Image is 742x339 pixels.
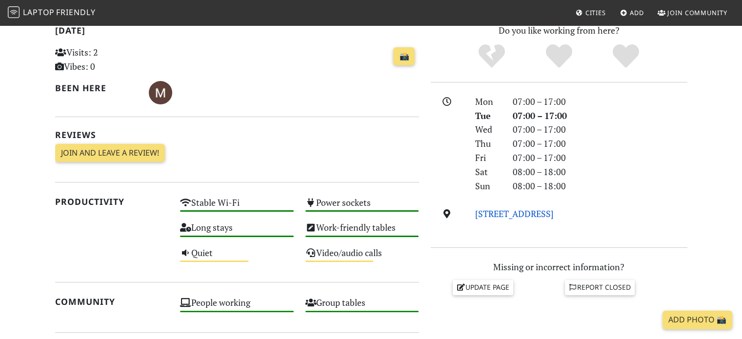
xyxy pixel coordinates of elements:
[55,25,419,40] h2: [DATE]
[469,122,506,137] div: Wed
[300,195,425,219] div: Power sockets
[507,122,693,137] div: 07:00 – 17:00
[55,197,169,207] h2: Productivity
[431,23,687,38] p: Do you like working from here?
[572,4,610,21] a: Cities
[469,109,506,123] div: Tue
[55,83,138,93] h2: Been here
[56,7,95,18] span: Friendly
[149,86,172,98] span: Margot Ridderikhoff
[475,208,554,219] a: [STREET_ADDRESS]
[23,7,55,18] span: Laptop
[300,219,425,244] div: Work-friendly tables
[55,297,169,307] h2: Community
[393,47,415,66] a: 📸
[174,195,300,219] div: Stable Wi-Fi
[8,4,96,21] a: LaptopFriendly LaptopFriendly
[469,179,506,193] div: Sun
[630,8,644,17] span: Add
[507,109,693,123] div: 07:00 – 17:00
[654,4,731,21] a: Join Community
[469,95,506,109] div: Mon
[55,130,419,140] h2: Reviews
[469,151,506,165] div: Fri
[174,219,300,244] div: Long stays
[525,43,593,70] div: Yes
[300,245,425,270] div: Video/audio calls
[174,295,300,319] div: People working
[469,165,506,179] div: Sat
[458,43,525,70] div: No
[507,151,693,165] div: 07:00 – 17:00
[507,137,693,151] div: 07:00 – 17:00
[507,165,693,179] div: 08:00 – 18:00
[507,95,693,109] div: 07:00 – 17:00
[300,295,425,319] div: Group tables
[174,245,300,270] div: Quiet
[565,280,635,295] a: Report closed
[592,43,660,70] div: Definitely!
[55,45,169,74] p: Visits: 2 Vibes: 0
[667,8,727,17] span: Join Community
[55,144,165,162] a: Join and leave a review!
[453,280,513,295] a: Update page
[469,137,506,151] div: Thu
[585,8,606,17] span: Cities
[507,179,693,193] div: 08:00 – 18:00
[431,260,687,274] p: Missing or incorrect information?
[8,6,20,18] img: LaptopFriendly
[616,4,648,21] a: Add
[149,81,172,104] img: 3228-margot.jpg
